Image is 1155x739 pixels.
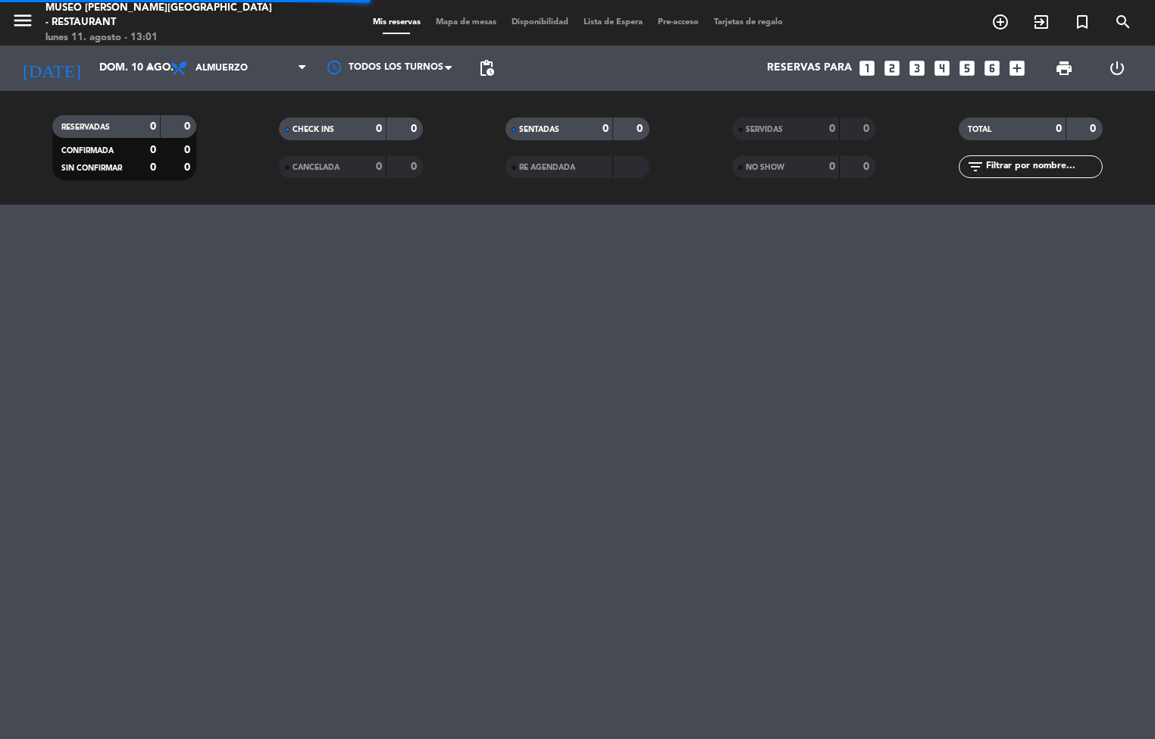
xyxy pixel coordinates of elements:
i: looks_5 [957,58,977,78]
strong: 0 [829,124,835,134]
strong: 0 [184,145,193,155]
i: search [1114,13,1132,31]
i: add_circle_outline [991,13,1009,31]
i: looks_3 [907,58,927,78]
div: lunes 11. agosto - 13:01 [45,30,277,45]
strong: 0 [184,121,193,132]
span: CANCELADA [293,164,340,171]
i: power_settings_new [1108,59,1126,77]
i: looks_6 [982,58,1002,78]
span: Mis reservas [365,18,428,27]
span: Tarjetas de regalo [706,18,790,27]
span: SERVIDAS [746,126,783,133]
i: [DATE] [11,52,92,85]
strong: 0 [411,161,420,172]
i: exit_to_app [1032,13,1050,31]
i: turned_in_not [1073,13,1091,31]
strong: 0 [863,124,872,134]
i: filter_list [966,158,984,176]
span: pending_actions [477,59,496,77]
strong: 0 [829,161,835,172]
i: arrow_drop_down [141,59,159,77]
strong: 0 [637,124,646,134]
span: NO SHOW [746,164,784,171]
i: add_box [1007,58,1027,78]
span: RESERVADAS [61,124,110,131]
span: Disponibilidad [504,18,576,27]
span: Lista de Espera [576,18,650,27]
span: TOTAL [968,126,991,133]
strong: 0 [603,124,609,134]
strong: 0 [376,124,382,134]
i: looks_two [882,58,902,78]
i: menu [11,9,34,32]
button: menu [11,9,34,37]
strong: 0 [1090,124,1099,134]
span: CHECK INS [293,126,334,133]
span: Mapa de mesas [428,18,504,27]
input: Filtrar por nombre... [984,158,1102,175]
span: CONFIRMADA [61,147,114,155]
i: looks_4 [932,58,952,78]
span: SIN CONFIRMAR [61,164,122,172]
span: RE AGENDADA [519,164,575,171]
strong: 0 [150,145,156,155]
span: print [1055,59,1073,77]
span: Reservas para [767,62,852,74]
strong: 0 [184,162,193,173]
strong: 0 [411,124,420,134]
strong: 0 [376,161,382,172]
span: Almuerzo [196,63,248,74]
strong: 0 [150,162,156,173]
strong: 0 [1056,124,1062,134]
strong: 0 [863,161,872,172]
div: Museo [PERSON_NAME][GEOGRAPHIC_DATA] - Restaurant [45,1,277,30]
strong: 0 [150,121,156,132]
div: LOG OUT [1091,45,1144,91]
span: Pre-acceso [650,18,706,27]
span: SENTADAS [519,126,559,133]
i: looks_one [857,58,877,78]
